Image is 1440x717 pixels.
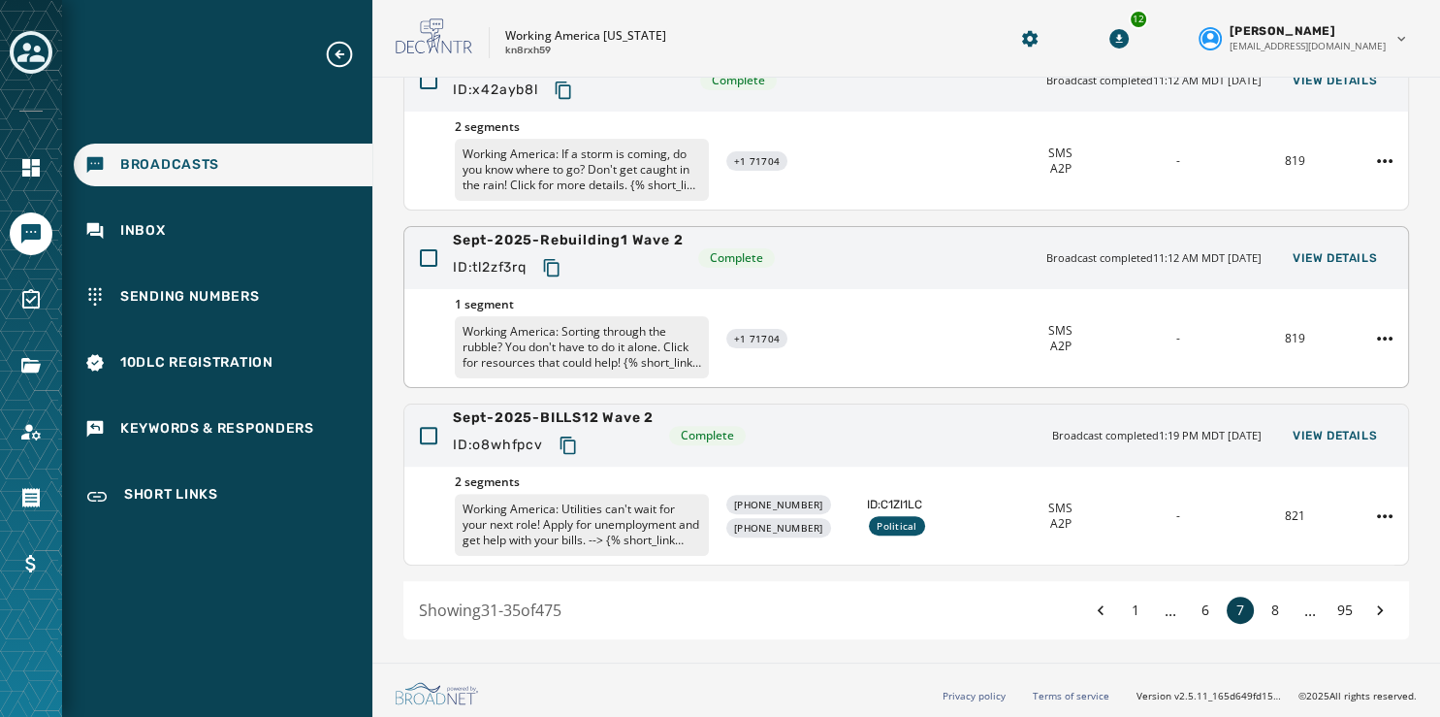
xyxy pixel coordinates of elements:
[1331,597,1359,624] button: 95
[726,495,831,514] div: [PHONE_NUMBER]
[1052,428,1262,444] span: Broadcast completed 1:19 PM MDT [DATE]
[726,329,787,348] div: +1 71704
[120,287,260,307] span: Sending Numbers
[1277,244,1392,272] button: View Details
[10,476,52,519] a: Navigate to Orders
[1012,21,1047,56] button: Manage global settings
[1369,146,1400,177] button: Sept-2025-Rebuilding2 Wave 2 action menu
[453,81,538,100] span: ID: x42ayb8l
[453,258,527,277] span: ID: tl2zf3rq
[1046,250,1262,267] span: Broadcast completed 11:12 AM MDT [DATE]
[10,31,52,74] button: Toggle account select drawer
[1230,23,1335,39] span: [PERSON_NAME]
[1293,73,1377,88] span: View Details
[1050,516,1072,532] span: A2P
[1129,10,1148,29] div: 12
[10,278,52,321] a: Navigate to Surveys
[726,518,831,538] div: [PHONE_NUMBER]
[455,139,709,201] p: Working America: If a storm is coming, do you know where to go? Don't get caught in the rain! Cli...
[1174,689,1283,703] span: v2.5.11_165d649fd1592c218755210ebffa1e5a55c3084e
[1227,597,1254,624] button: 7
[1136,689,1283,703] span: Version
[1192,597,1219,624] button: 6
[10,147,52,189] a: Navigate to Home
[1048,323,1072,339] span: SMS
[455,297,709,312] span: 1 segment
[455,316,709,378] p: Working America: Sorting through the rubble? You don't have to do it alone. Click for resources t...
[1046,73,1262,89] span: Broadcast completed 11:12 AM MDT [DATE]
[120,155,219,175] span: Broadcasts
[1293,250,1377,266] span: View Details
[120,353,273,373] span: 10DLC Registration
[1050,339,1072,354] span: A2P
[324,39,370,70] button: Expand sub nav menu
[455,119,709,135] span: 2 segments
[74,276,372,318] a: Navigate to Sending Numbers
[1127,153,1229,169] div: -
[74,144,372,186] a: Navigate to Broadcasts
[534,250,569,285] button: Copy text to clipboard
[1102,21,1136,56] button: Download Menu
[1296,599,1324,622] span: ...
[867,497,994,512] span: ID: C1ZI1LC
[74,342,372,384] a: Navigate to 10DLC Registration
[1191,16,1417,61] button: User settings
[10,212,52,255] a: Navigate to Messaging
[710,250,763,266] span: Complete
[120,419,314,439] span: Keywords & Responders
[74,210,372,252] a: Navigate to Inbox
[1230,39,1386,53] span: [EMAIL_ADDRESS][DOMAIN_NAME]
[120,221,166,241] span: Inbox
[10,344,52,387] a: Navigate to Files
[453,436,543,455] span: ID: o8whfpcv
[1033,689,1109,702] a: Terms of service
[869,516,924,536] div: Political
[1050,161,1072,177] span: A2P
[1369,501,1400,532] button: Sept-2025-BILLS12 Wave 2 action menu
[1244,153,1346,169] div: 819
[1048,501,1072,516] span: SMS
[1244,331,1346,346] div: 819
[1127,331,1229,346] div: -
[712,73,765,88] span: Complete
[1277,422,1392,449] button: View Details
[1122,597,1149,624] button: 1
[1048,146,1072,161] span: SMS
[1127,508,1229,524] div: -
[1293,428,1377,443] span: View Details
[455,474,709,490] span: 2 segments
[1369,323,1400,354] button: Sept-2025-Rebuilding1 Wave 2 action menu
[1262,597,1289,624] button: 8
[74,473,372,520] a: Navigate to Short Links
[681,428,734,443] span: Complete
[419,600,561,621] span: Showing 31 - 35 of 475
[455,494,709,556] p: Working America: Utilities can't wait for your next role! Apply for unemployment and get help wit...
[1244,508,1346,524] div: 821
[124,485,218,508] span: Short Links
[505,44,551,58] p: kn8rxh59
[943,689,1006,702] a: Privacy policy
[10,542,52,585] a: Navigate to Billing
[453,408,654,428] span: Sept-2025-BILLS12 Wave 2
[546,73,581,108] button: Copy text to clipboard
[74,407,372,450] a: Navigate to Keywords & Responders
[1277,67,1392,94] button: View Details
[1298,689,1417,702] span: © 2025 All rights reserved.
[551,428,586,463] button: Copy text to clipboard
[453,231,683,250] span: Sept-2025-Rebuilding1 Wave 2
[505,28,666,44] p: Working America [US_STATE]
[10,410,52,453] a: Navigate to Account
[1157,599,1184,622] span: ...
[726,151,787,171] div: +1 71704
